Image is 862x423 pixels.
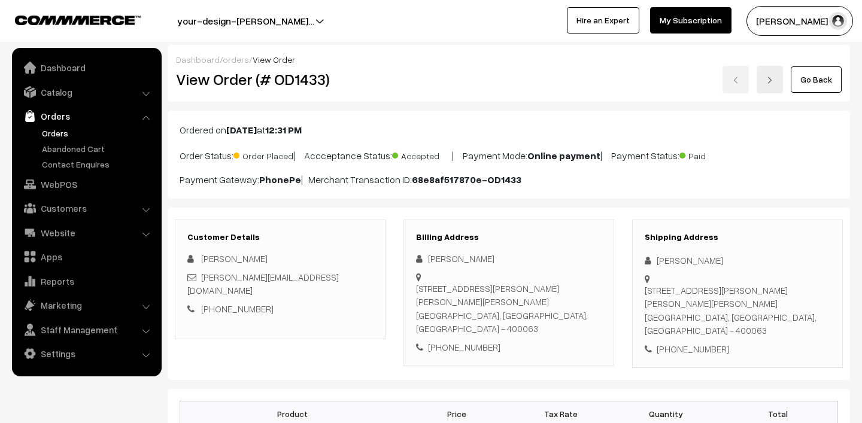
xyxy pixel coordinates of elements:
[39,142,157,155] a: Abandoned Cart
[176,53,842,66] div: / /
[187,272,339,296] a: [PERSON_NAME][EMAIL_ADDRESS][DOMAIN_NAME]
[265,124,302,136] b: 12:31 PM
[15,197,157,219] a: Customers
[645,232,830,242] h3: Shipping Address
[253,54,295,65] span: View Order
[223,54,249,65] a: orders
[416,232,602,242] h3: Billing Address
[259,174,301,185] b: PhonePe
[645,254,830,267] div: [PERSON_NAME]
[766,77,773,84] img: right-arrow.png
[15,105,157,127] a: Orders
[527,150,600,162] b: Online payment
[746,6,853,36] button: [PERSON_NAME] N.P
[39,127,157,139] a: Orders
[15,343,157,364] a: Settings
[416,252,602,266] div: [PERSON_NAME]
[15,12,120,26] a: COMMMERCE
[416,340,602,354] div: [PHONE_NUMBER]
[180,147,838,163] p: Order Status: | Accceptance Status: | Payment Mode: | Payment Status:
[567,7,639,34] a: Hire an Expert
[233,147,293,162] span: Order Placed
[180,123,838,137] p: Ordered on at
[416,282,602,336] div: [STREET_ADDRESS][PERSON_NAME][PERSON_NAME][PERSON_NAME] [GEOGRAPHIC_DATA], [GEOGRAPHIC_DATA], [GE...
[15,81,157,103] a: Catalog
[201,253,268,264] span: [PERSON_NAME]
[650,7,732,34] a: My Subscription
[187,232,373,242] h3: Customer Details
[201,303,274,314] a: [PHONE_NUMBER]
[15,57,157,78] a: Dashboard
[176,70,386,89] h2: View Order (# OD1433)
[412,174,521,185] b: 68e8af517870e-OD1433
[15,16,141,25] img: COMMMERCE
[679,147,739,162] span: Paid
[226,124,257,136] b: [DATE]
[392,147,452,162] span: Accepted
[829,12,847,30] img: user
[135,6,356,36] button: your-design-[PERSON_NAME]…
[15,246,157,267] a: Apps
[645,342,830,356] div: [PHONE_NUMBER]
[15,270,157,292] a: Reports
[15,294,157,316] a: Marketing
[176,54,220,65] a: Dashboard
[180,172,838,187] p: Payment Gateway: | Merchant Transaction ID:
[15,174,157,195] a: WebPOS
[791,66,842,93] a: Go Back
[15,319,157,340] a: Staff Management
[15,222,157,244] a: Website
[39,158,157,171] a: Contact Enquires
[645,284,830,337] div: [STREET_ADDRESS][PERSON_NAME][PERSON_NAME][PERSON_NAME] [GEOGRAPHIC_DATA], [GEOGRAPHIC_DATA], [GE...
